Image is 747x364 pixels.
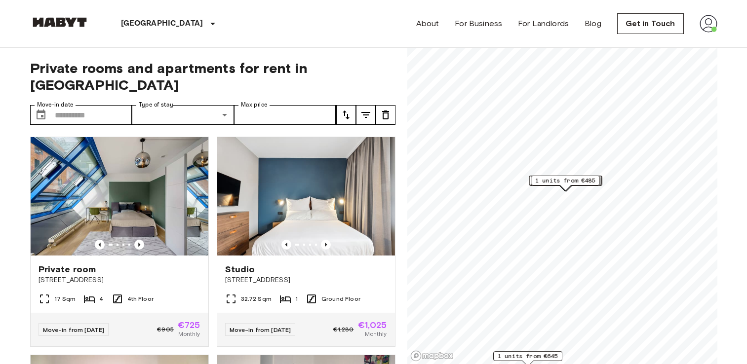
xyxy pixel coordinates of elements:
span: €905 [157,325,174,334]
button: Previous image [95,240,105,250]
span: 1 units from €645 [498,352,558,361]
span: 1 [295,294,298,303]
button: tune [376,105,395,125]
img: Habyt [30,17,89,27]
span: Studio [225,263,255,275]
a: Marketing picture of unit DE-01-010-002-01HFPrevious imagePrevious imagePrivate room[STREET_ADDRE... [30,137,209,347]
span: 32.72 Sqm [241,294,272,303]
span: 17 Sqm [54,294,76,303]
span: [STREET_ADDRESS] [225,275,387,285]
button: Previous image [134,240,144,250]
label: Max price [241,101,268,109]
a: For Landlords [518,18,569,30]
div: Map marker [529,176,602,191]
img: avatar [700,15,717,33]
span: 4 [99,294,103,303]
button: Previous image [321,240,331,250]
button: tune [356,105,376,125]
span: €725 [178,321,200,329]
label: Move-in date [37,101,74,109]
span: Move-in from [DATE] [230,326,291,333]
label: Type of stay [139,101,173,109]
button: tune [336,105,356,125]
span: Monthly [365,329,387,338]
span: €1,280 [333,325,354,334]
span: €1,025 [358,321,387,329]
span: Private room [39,263,96,275]
img: Marketing picture of unit DE-01-481-006-01 [217,137,395,255]
a: For Business [455,18,502,30]
button: Previous image [281,240,291,250]
span: Ground Floor [321,294,360,303]
span: 4th Floor [127,294,154,303]
img: Marketing picture of unit DE-01-010-002-01HF [31,137,208,255]
button: Choose date [31,105,51,125]
a: Marketing picture of unit DE-01-481-006-01Previous imagePrevious imageStudio[STREET_ADDRESS]32.72... [217,137,395,347]
div: Map marker [531,176,600,191]
span: Monthly [178,329,200,338]
div: Map marker [529,176,601,191]
a: Get in Touch [617,13,684,34]
p: [GEOGRAPHIC_DATA] [121,18,203,30]
a: About [416,18,439,30]
span: [STREET_ADDRESS] [39,275,200,285]
a: Mapbox logo [410,350,454,362]
span: Private rooms and apartments for rent in [GEOGRAPHIC_DATA] [30,60,395,93]
span: 1 units from €485 [535,176,595,185]
span: Move-in from [DATE] [43,326,105,333]
a: Blog [585,18,601,30]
